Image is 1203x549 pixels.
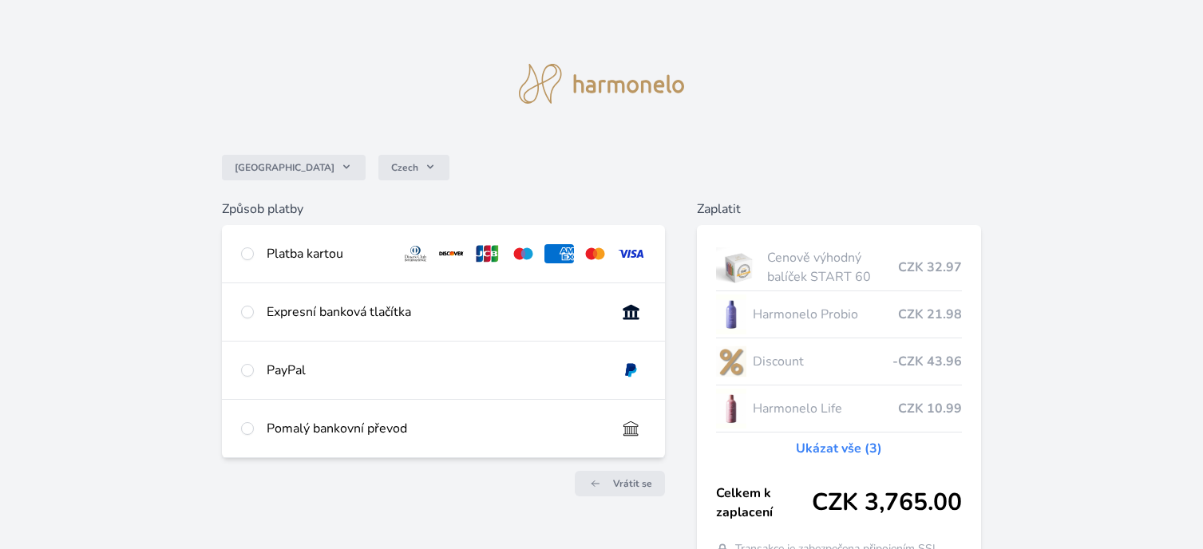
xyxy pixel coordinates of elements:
span: [GEOGRAPHIC_DATA] [235,161,334,174]
span: Cenově výhodný balíček START 60 [767,248,898,286]
span: Discount [753,352,893,371]
img: onlineBanking_CZ.svg [616,302,646,322]
img: logo.svg [519,64,685,104]
img: jcb.svg [473,244,502,263]
img: mc.svg [580,244,610,263]
span: Harmonelo Probio [753,305,899,324]
span: -CZK 43.96 [892,352,962,371]
div: Pomalý bankovní převod [267,419,603,438]
span: CZK 21.98 [898,305,962,324]
a: Ukázat vše (3) [796,439,882,458]
img: CLEAN_LIFE_se_stinem_x-lo.jpg [716,389,746,429]
img: maestro.svg [509,244,538,263]
img: amex.svg [544,244,574,263]
div: Expresní banková tlačítka [267,302,603,322]
img: CLEAN_PROBIO_se_stinem_x-lo.jpg [716,294,746,334]
span: Vrátit se [613,477,652,490]
span: CZK 10.99 [898,399,962,418]
button: [GEOGRAPHIC_DATA] [222,155,366,180]
img: bankTransfer_IBAN.svg [616,419,646,438]
span: CZK 32.97 [898,258,962,277]
img: paypal.svg [616,361,646,380]
img: discount-lo.png [716,342,746,381]
img: discover.svg [437,244,466,263]
span: Czech [391,161,418,174]
a: Vrátit se [575,471,665,496]
div: PayPal [267,361,603,380]
span: Celkem k zaplacení [716,484,813,522]
div: Platba kartou [267,244,388,263]
h6: Způsob platby [222,199,665,219]
img: visa.svg [616,244,646,263]
span: Harmonelo Life [753,399,899,418]
button: Czech [378,155,449,180]
img: diners.svg [401,244,430,263]
img: start.jpg [716,247,762,287]
span: CZK 3,765.00 [812,488,962,517]
h6: Zaplatit [697,199,982,219]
